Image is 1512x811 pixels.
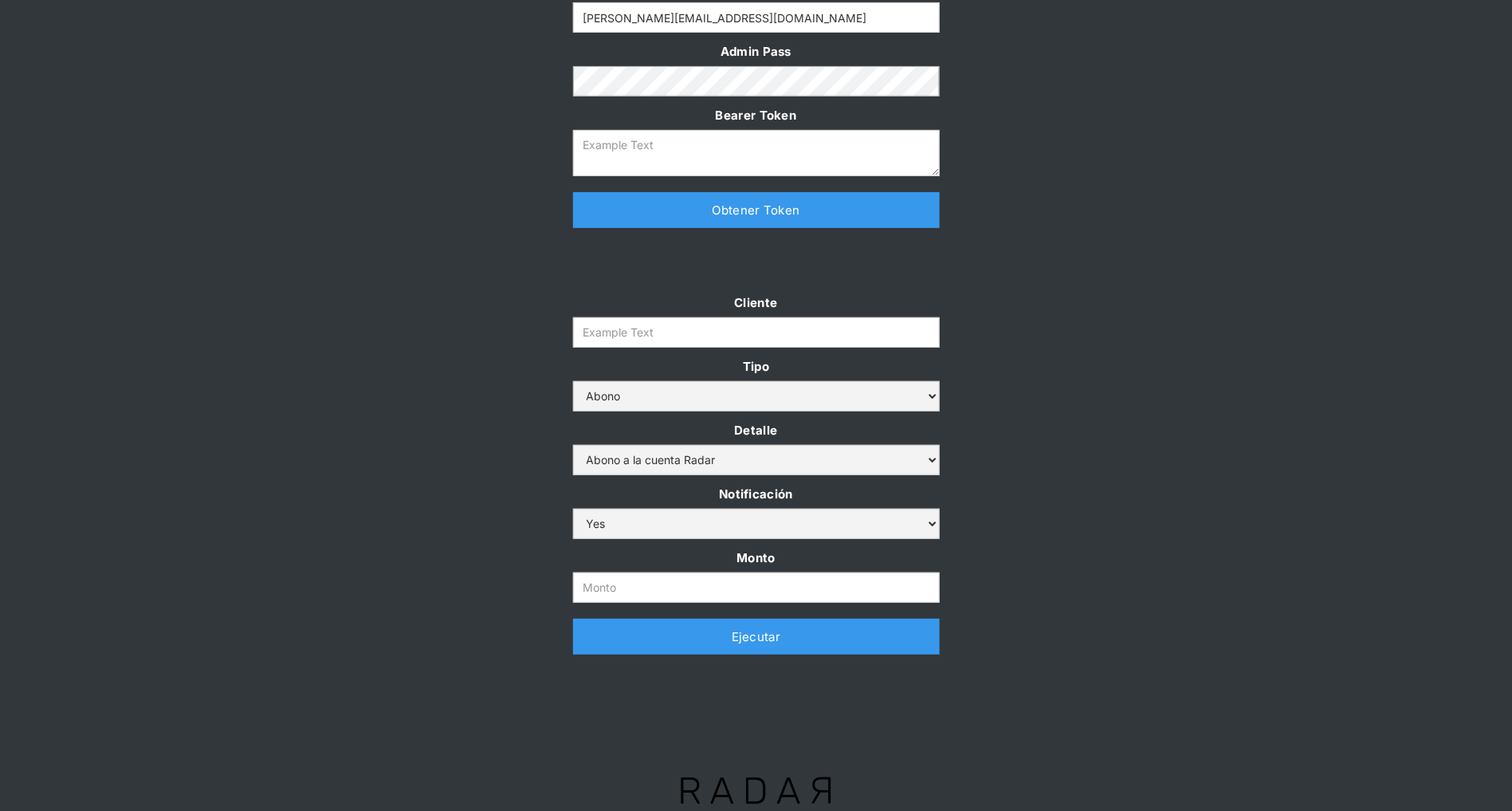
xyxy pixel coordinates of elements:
label: Admin Pass [573,41,940,62]
input: Example Text [573,2,940,33]
input: Example Text [573,317,940,348]
label: Bearer Token [573,104,940,126]
label: Detalle [573,419,940,441]
label: Tipo [573,356,940,377]
label: Monto [573,547,940,569]
a: Obtener Token [573,192,940,228]
label: Notificación [573,483,940,505]
label: Cliente [573,292,940,313]
a: Ejecutar [573,619,940,655]
form: Form [573,292,940,603]
input: Monto [573,573,940,603]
